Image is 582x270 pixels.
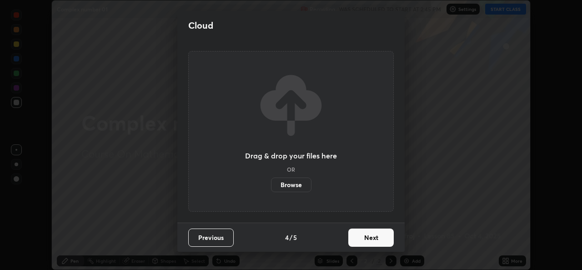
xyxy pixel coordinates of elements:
h4: 5 [293,233,297,242]
h4: / [290,233,292,242]
h4: 4 [285,233,289,242]
h2: Cloud [188,20,213,31]
h5: OR [287,167,295,172]
button: Next [348,229,394,247]
h3: Drag & drop your files here [245,152,337,159]
button: Previous [188,229,234,247]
